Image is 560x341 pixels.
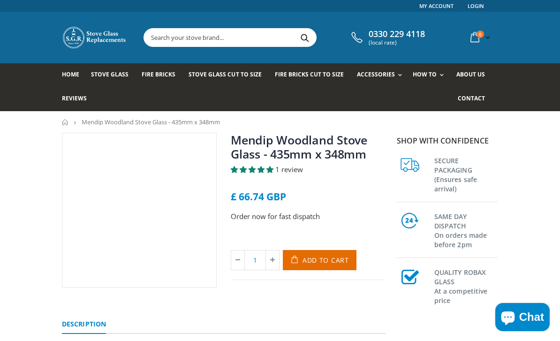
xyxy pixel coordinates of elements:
[231,190,286,203] span: £ 66.74 GBP
[456,70,485,78] span: About us
[458,94,485,102] span: Contact
[144,29,402,46] input: Search your stove brand...
[62,94,87,102] span: Reviews
[189,63,268,87] a: Stove Glass Cut To Size
[62,119,69,125] a: Home
[456,63,492,87] a: About us
[231,132,367,162] a: Mendip Woodland Stove Glass - 435mm x 348mm
[467,28,492,46] a: 0
[231,211,386,222] p: Order now for fast dispatch
[434,266,498,305] h3: QUALITY ROBAX GLASS At a competitive price
[283,250,356,270] button: Add to Cart
[62,63,86,87] a: Home
[231,165,275,174] span: 5.00 stars
[82,118,220,126] span: Mendip Woodland Stove Glass - 435mm x 348mm
[91,70,129,78] span: Stove Glass
[275,165,303,174] span: 1 review
[397,135,498,146] p: Shop with confidence
[357,63,407,87] a: Accessories
[434,154,498,194] h3: SECURE PACKAGING (Ensures safe arrival)
[275,70,344,78] span: Fire Bricks Cut To Size
[458,87,492,111] a: Contact
[189,70,261,78] span: Stove Glass Cut To Size
[413,63,448,87] a: How To
[357,70,395,78] span: Accessories
[413,70,437,78] span: How To
[142,70,175,78] span: Fire Bricks
[434,210,498,250] h3: SAME DAY DISPATCH On orders made before 2pm
[303,256,349,265] span: Add to Cart
[275,63,351,87] a: Fire Bricks Cut To Size
[477,30,484,38] span: 0
[91,63,136,87] a: Stove Glass
[294,29,315,46] button: Search
[62,315,106,334] a: Description
[62,70,79,78] span: Home
[62,26,128,49] img: Stove Glass Replacement
[142,63,182,87] a: Fire Bricks
[492,303,552,333] inbox-online-store-chat: Shopify online store chat
[62,87,94,111] a: Reviews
